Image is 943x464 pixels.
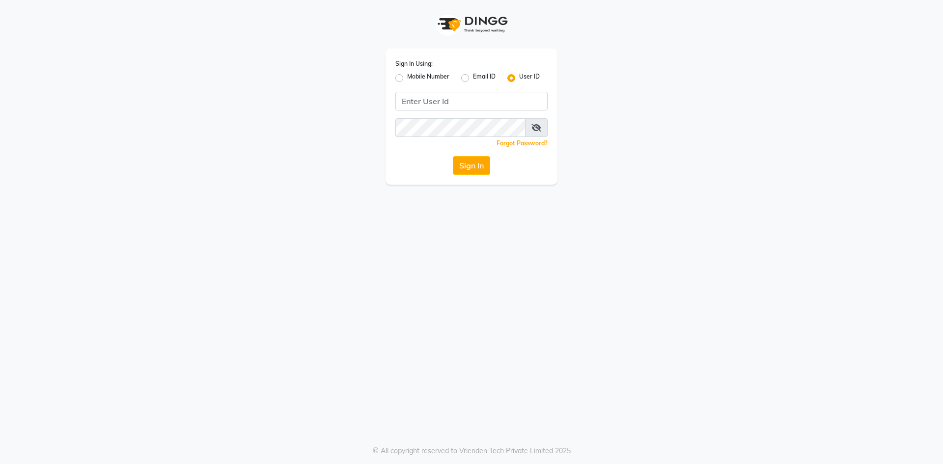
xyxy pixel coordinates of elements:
label: User ID [519,72,540,84]
label: Mobile Number [407,72,449,84]
label: Email ID [473,72,496,84]
img: logo1.svg [432,10,511,39]
input: Username [395,92,548,110]
label: Sign In Using: [395,59,433,68]
button: Sign In [453,156,490,175]
input: Username [395,118,526,137]
a: Forgot Password? [497,139,548,147]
